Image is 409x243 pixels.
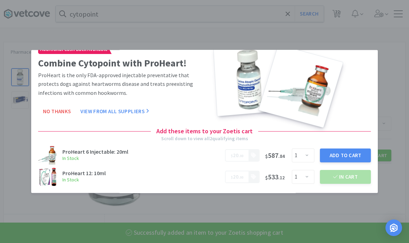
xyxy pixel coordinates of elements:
[265,174,268,180] span: $
[278,153,285,159] span: . 84
[231,152,243,158] span: .
[62,154,221,162] h6: In Stock
[38,146,57,164] img: 7591eac9a8884ad89c00f854ee17a822_211393.png
[265,151,285,159] span: 587
[161,135,248,142] div: Scroll down to view all 2 qualifying items
[62,148,221,154] h3: ProHeart 6 Injectable: 20ml
[320,148,371,162] button: Add to Cart
[265,153,268,159] span: $
[240,175,243,179] span: 00
[76,104,154,118] button: View From All Suppliers
[240,153,243,158] span: 00
[38,71,202,97] p: ProHeart is the only FDA-approved injectable preventative that protects dogs against heartworms d...
[62,175,221,183] h6: In Stock
[385,219,402,236] div: Open Intercom Messenger
[62,170,221,175] h3: ProHeart 12: 10ml
[151,126,258,136] h4: Add these items to your Zoetis cart
[231,173,243,180] span: .
[231,175,233,179] span: $
[278,174,285,180] span: . 12
[38,45,109,54] span: Additional Cash Back Available
[38,167,57,186] img: d9c8d2d7d5d24da993f480e96cdfaf8a.jpeg
[233,173,238,180] span: 20
[231,153,233,158] span: $
[265,172,285,181] span: 533
[38,55,202,71] h2: Combine Cytopoint with ProHeart!
[233,152,238,158] span: 20
[38,104,76,118] button: No Thanks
